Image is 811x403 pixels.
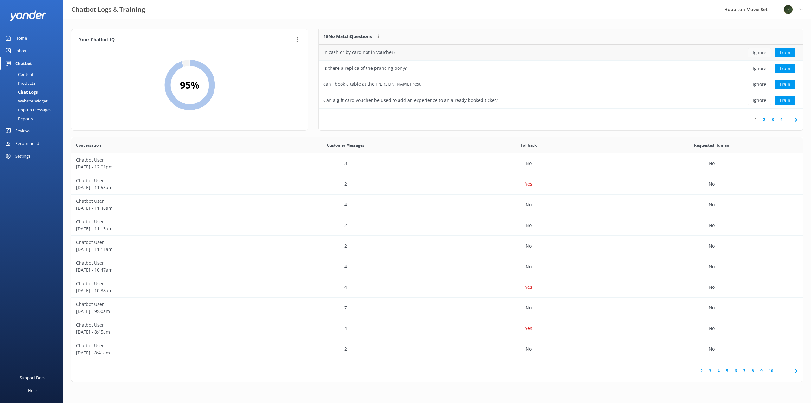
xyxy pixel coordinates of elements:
[709,201,715,208] p: No
[71,174,803,195] div: row
[319,92,803,108] div: row
[776,368,786,374] span: ...
[344,201,347,208] p: 4
[323,97,498,104] div: Can a gift card voucher be used to add an experience to an already booked ticket?
[731,368,740,374] a: 6
[323,49,395,56] div: in cash or by card not in voucher?
[344,242,347,249] p: 2
[76,287,250,294] p: [DATE] - 10:38am
[525,284,532,291] p: Yes
[180,77,199,93] h2: 95 %
[709,181,715,188] p: No
[15,150,30,162] div: Settings
[71,236,803,256] div: row
[775,80,795,89] button: Train
[740,368,749,374] a: 7
[76,260,250,267] p: Chatbot User
[526,304,532,311] p: No
[76,328,250,335] p: [DATE] - 8:45am
[76,156,250,163] p: Chatbot User
[526,346,532,353] p: No
[775,48,795,57] button: Train
[706,368,714,374] a: 3
[15,124,30,137] div: Reviews
[71,4,145,15] h3: Chatbot Logs & Training
[319,61,803,76] div: row
[4,96,48,105] div: Website Widget
[71,298,803,318] div: row
[79,36,294,43] h4: Your Chatbot IQ
[319,76,803,92] div: row
[714,368,723,374] a: 4
[327,142,364,148] span: Customer Messages
[10,10,46,21] img: yonder-white-logo.png
[76,218,250,225] p: Chatbot User
[76,239,250,246] p: Chatbot User
[76,349,250,356] p: [DATE] - 8:41am
[15,32,27,44] div: Home
[76,142,101,148] span: Conversation
[751,116,760,122] a: 1
[76,163,250,170] p: [DATE] - 12:01pm
[76,184,250,191] p: [DATE] - 11:58am
[76,198,250,205] p: Chatbot User
[4,88,63,96] a: Chat Logs
[709,263,715,270] p: No
[526,222,532,229] p: No
[76,225,250,232] p: [DATE] - 11:13am
[344,325,347,332] p: 4
[344,181,347,188] p: 2
[4,79,35,88] div: Products
[4,70,34,79] div: Content
[323,81,421,88] div: can I book a table at the [PERSON_NAME] rest
[709,222,715,229] p: No
[777,116,786,122] a: 4
[4,105,63,114] a: Pop-up messages
[76,205,250,212] p: [DATE] - 11:48am
[319,45,803,108] div: grid
[76,177,250,184] p: Chatbot User
[4,96,63,105] a: Website Widget
[344,346,347,353] p: 2
[71,256,803,277] div: row
[4,88,38,96] div: Chat Logs
[748,48,771,57] button: Ignore
[71,215,803,236] div: row
[76,280,250,287] p: Chatbot User
[526,160,532,167] p: No
[748,64,771,73] button: Ignore
[28,384,37,397] div: Help
[689,368,697,374] a: 1
[71,153,803,174] div: row
[775,64,795,73] button: Train
[319,45,803,61] div: row
[71,277,803,298] div: row
[709,242,715,249] p: No
[71,318,803,339] div: row
[71,339,803,360] div: row
[749,368,757,374] a: 8
[748,96,771,105] button: Ignore
[760,116,769,122] a: 2
[775,96,795,105] button: Train
[4,114,63,123] a: Reports
[723,368,731,374] a: 5
[76,301,250,308] p: Chatbot User
[76,342,250,349] p: Chatbot User
[709,346,715,353] p: No
[4,79,63,88] a: Products
[15,57,32,70] div: Chatbot
[4,114,33,123] div: Reports
[709,160,715,167] p: No
[766,368,776,374] a: 10
[323,65,407,72] div: is there a replica of the prancing pony?
[709,325,715,332] p: No
[783,5,793,14] img: 34-1720495293.png
[697,368,706,374] a: 2
[76,308,250,315] p: [DATE] - 9:00am
[76,246,250,253] p: [DATE] - 11:11am
[15,137,39,150] div: Recommend
[20,371,45,384] div: Support Docs
[344,263,347,270] p: 4
[344,160,347,167] p: 3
